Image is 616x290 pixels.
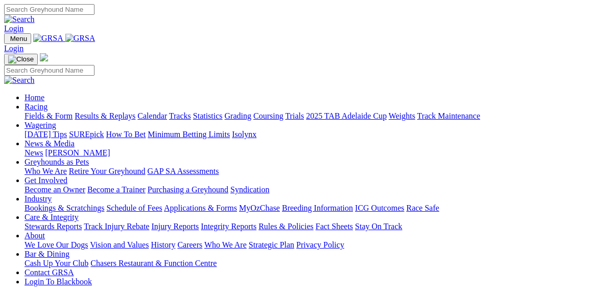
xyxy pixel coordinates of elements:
a: News [25,148,43,157]
a: Tracks [169,111,191,120]
img: Search [4,15,35,24]
a: Trials [285,111,304,120]
a: Fields & Form [25,111,73,120]
a: Become a Trainer [87,185,146,194]
a: Privacy Policy [296,240,344,249]
a: Fact Sheets [316,222,353,231]
a: Care & Integrity [25,213,79,221]
a: We Love Our Dogs [25,240,88,249]
div: Care & Integrity [25,222,612,231]
a: Schedule of Fees [106,204,162,212]
a: Rules & Policies [258,222,314,231]
div: Greyhounds as Pets [25,167,612,176]
a: [DATE] Tips [25,130,67,139]
a: Results & Replays [75,111,135,120]
a: Stewards Reports [25,222,82,231]
a: Vision and Values [90,240,149,249]
a: Bar & Dining [25,250,69,258]
a: GAP SA Assessments [148,167,219,175]
img: GRSA [65,34,96,43]
div: Get Involved [25,185,612,194]
a: Minimum Betting Limits [148,130,230,139]
div: News & Media [25,148,612,158]
a: Login [4,24,23,33]
a: Track Injury Rebate [84,222,149,231]
a: Stay On Track [355,222,402,231]
button: Toggle navigation [4,54,38,65]
img: Search [4,76,35,85]
a: Greyhounds as Pets [25,158,89,166]
input: Search [4,65,94,76]
a: News & Media [25,139,75,148]
img: GRSA [33,34,63,43]
div: About [25,240,612,250]
input: Search [4,4,94,15]
a: Retire Your Greyhound [69,167,146,175]
div: Wagering [25,130,612,139]
a: Get Involved [25,176,67,185]
div: Racing [25,111,612,121]
a: ICG Outcomes [355,204,404,212]
a: Strategic Plan [249,240,294,249]
a: About [25,231,45,240]
a: Who We Are [204,240,247,249]
a: Track Maintenance [417,111,480,120]
a: Industry [25,194,52,203]
a: Become an Owner [25,185,85,194]
a: Careers [177,240,202,249]
div: Industry [25,204,612,213]
a: Login To Blackbook [25,277,92,286]
a: Home [25,93,44,102]
a: MyOzChase [239,204,280,212]
span: Menu [10,35,27,42]
a: How To Bet [106,130,146,139]
a: Contact GRSA [25,268,74,277]
a: SUREpick [69,130,104,139]
img: Close [8,55,34,63]
a: Race Safe [406,204,439,212]
a: History [151,240,175,249]
a: Bookings & Scratchings [25,204,104,212]
a: Purchasing a Greyhound [148,185,228,194]
a: Breeding Information [282,204,353,212]
a: Chasers Restaurant & Function Centre [90,259,217,267]
a: Integrity Reports [201,222,256,231]
a: Coursing [253,111,283,120]
a: Wagering [25,121,56,129]
a: Syndication [230,185,269,194]
a: Isolynx [232,130,256,139]
a: 2025 TAB Adelaide Cup [306,111,387,120]
a: Injury Reports [151,222,199,231]
a: Grading [225,111,251,120]
img: logo-grsa-white.png [40,53,48,61]
a: Cash Up Your Club [25,259,88,267]
a: Statistics [193,111,223,120]
a: Applications & Forms [164,204,237,212]
div: Bar & Dining [25,259,612,268]
a: Who We Are [25,167,67,175]
a: Calendar [137,111,167,120]
a: Login [4,44,23,53]
a: Racing [25,102,48,111]
a: Weights [389,111,415,120]
a: [PERSON_NAME] [45,148,110,157]
button: Toggle navigation [4,33,31,44]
